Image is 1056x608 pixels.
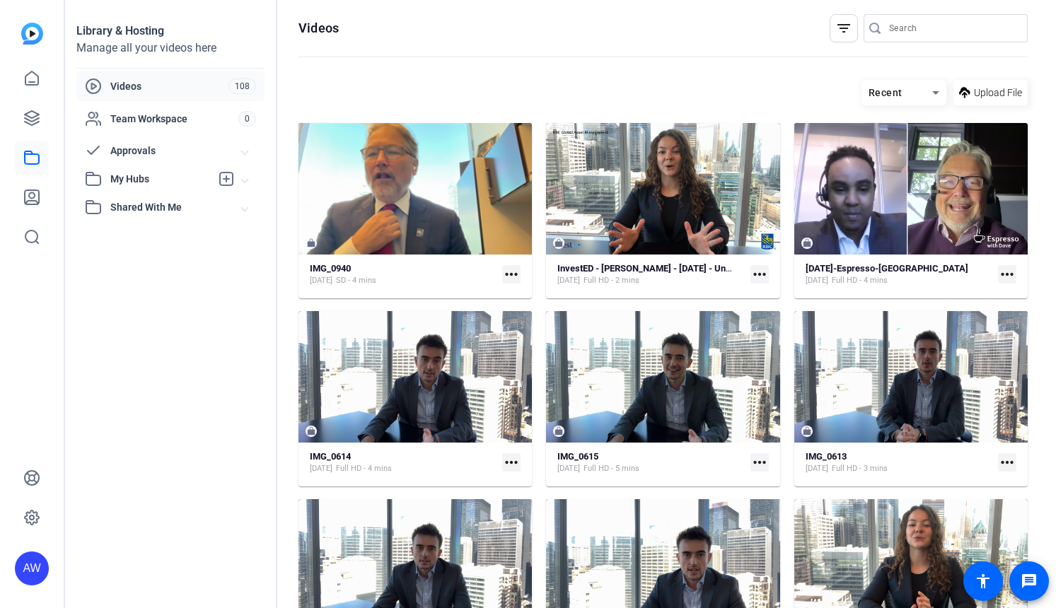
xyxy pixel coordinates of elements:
[1021,573,1038,590] mat-icon: message
[21,23,43,45] img: blue-gradient.svg
[584,275,639,286] span: Full HD - 2 mins
[15,551,49,585] div: AW
[228,78,256,94] span: 108
[974,86,1022,100] span: Upload File
[502,265,521,283] mat-icon: more_horiz
[336,275,376,286] span: SD - 4 mins
[584,463,639,474] span: Full HD - 5 mins
[806,451,992,474] a: IMG_0613[DATE]Full HD - 3 mins
[238,111,256,127] span: 0
[832,463,888,474] span: Full HD - 3 mins
[76,40,265,57] div: Manage all your videos here
[110,144,242,158] span: Approvals
[76,193,265,221] mat-expansion-panel-header: Shared With Me
[832,275,888,286] span: Full HD - 4 mins
[502,453,521,472] mat-icon: more_horiz
[336,463,392,474] span: Full HD - 4 mins
[806,463,828,474] span: [DATE]
[750,265,769,283] mat-icon: more_horiz
[953,80,1028,105] button: Upload File
[310,263,351,274] strong: IMG_0940
[110,200,242,215] span: Shared With Me
[806,275,828,286] span: [DATE]
[557,451,598,462] strong: IMG_0615
[998,265,1016,283] mat-icon: more_horiz
[889,20,1016,37] input: Search
[557,263,809,274] strong: InvestED - [PERSON_NAME] - [DATE] - Understanding Inflation
[110,172,211,187] span: My Hubs
[310,263,497,286] a: IMG_0940[DATE]SD - 4 mins
[76,136,265,165] mat-expansion-panel-header: Approvals
[110,112,238,126] span: Team Workspace
[76,165,265,193] mat-expansion-panel-header: My Hubs
[557,275,580,286] span: [DATE]
[806,263,968,274] strong: [DATE]-Espresso-[GEOGRAPHIC_DATA]
[998,453,1016,472] mat-icon: more_horiz
[310,451,351,462] strong: IMG_0614
[869,87,903,98] span: Recent
[750,453,769,472] mat-icon: more_horiz
[806,263,992,286] a: [DATE]-Espresso-[GEOGRAPHIC_DATA][DATE]Full HD - 4 mins
[557,263,744,286] a: InvestED - [PERSON_NAME] - [DATE] - Understanding Inflation[DATE]Full HD - 2 mins
[76,23,265,40] div: Library & Hosting
[310,275,332,286] span: [DATE]
[806,451,847,462] strong: IMG_0613
[975,573,992,590] mat-icon: accessibility
[110,79,228,93] span: Videos
[835,20,852,37] mat-icon: filter_list
[310,451,497,474] a: IMG_0614[DATE]Full HD - 4 mins
[557,451,744,474] a: IMG_0615[DATE]Full HD - 5 mins
[557,463,580,474] span: [DATE]
[298,20,339,37] h1: Videos
[310,463,332,474] span: [DATE]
